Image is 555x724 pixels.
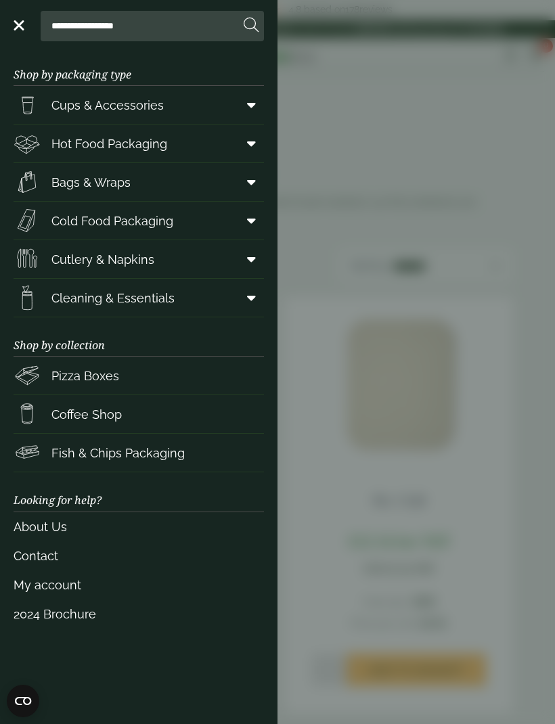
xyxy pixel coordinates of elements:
[51,173,131,191] span: Bags & Wraps
[51,367,119,385] span: Pizza Boxes
[14,541,264,570] a: Contact
[14,439,41,466] img: FishNchip_box.svg
[14,168,41,196] img: Paper_carriers.svg
[14,91,41,118] img: PintNhalf_cup.svg
[14,240,264,278] a: Cutlery & Napkins
[51,289,175,307] span: Cleaning & Essentials
[51,96,164,114] span: Cups & Accessories
[14,279,264,317] a: Cleaning & Essentials
[14,47,264,86] h3: Shop by packaging type
[51,135,167,153] span: Hot Food Packaging
[14,246,41,273] img: Cutlery.svg
[14,207,41,234] img: Sandwich_box.svg
[14,401,41,428] img: HotDrink_paperCup.svg
[14,434,264,472] a: Fish & Chips Packaging
[51,444,185,462] span: Fish & Chips Packaging
[14,86,264,124] a: Cups & Accessories
[14,284,41,311] img: open-wipe.svg
[14,125,264,162] a: Hot Food Packaging
[14,357,264,394] a: Pizza Boxes
[7,685,39,717] button: Open CMP widget
[51,250,154,269] span: Cutlery & Napkins
[14,163,264,201] a: Bags & Wraps
[51,405,122,424] span: Coffee Shop
[14,202,264,240] a: Cold Food Packaging
[14,362,41,389] img: Pizza_boxes.svg
[14,570,264,599] a: My account
[51,212,173,230] span: Cold Food Packaging
[14,395,264,433] a: Coffee Shop
[14,130,41,157] img: Deli_box.svg
[14,599,264,629] a: 2024 Brochure
[14,317,264,357] h3: Shop by collection
[14,512,264,541] a: About Us
[14,472,264,512] h3: Looking for help?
